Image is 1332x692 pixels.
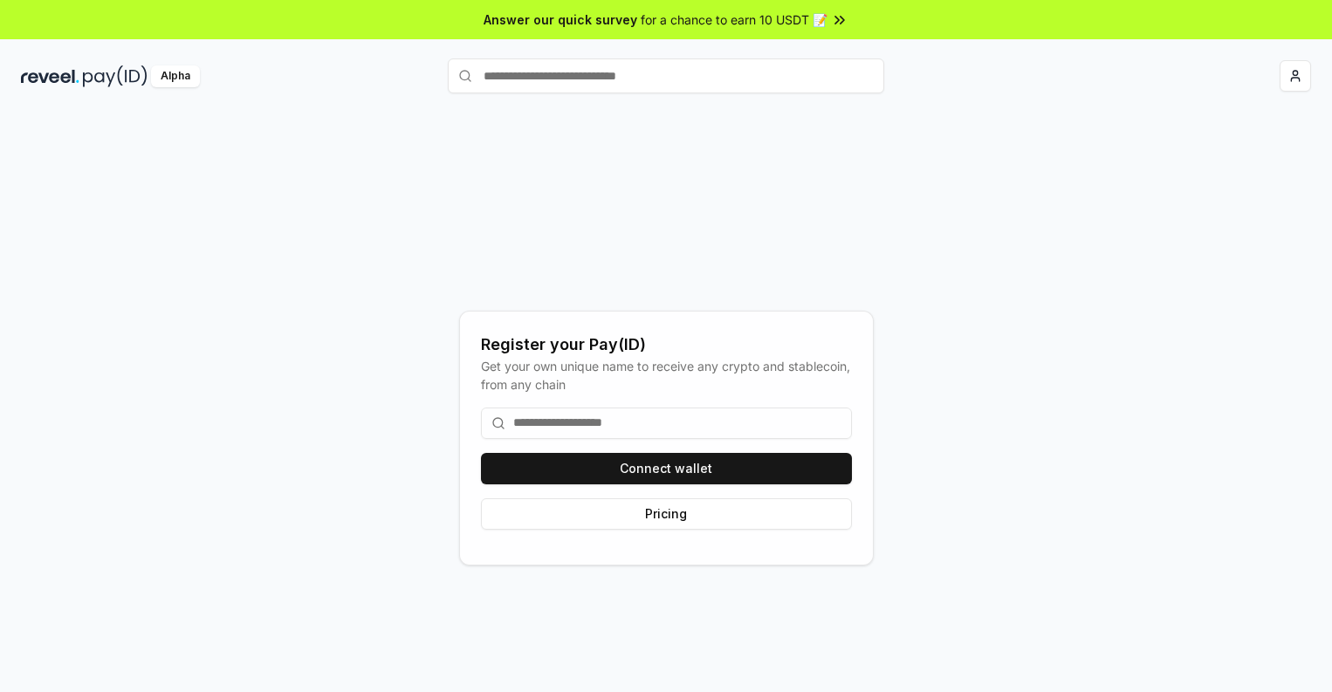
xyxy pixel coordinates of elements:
button: Connect wallet [481,453,852,484]
img: reveel_dark [21,65,79,87]
span: Answer our quick survey [484,10,637,29]
div: Register your Pay(ID) [481,332,852,357]
button: Pricing [481,498,852,530]
div: Alpha [151,65,200,87]
div: Get your own unique name to receive any crypto and stablecoin, from any chain [481,357,852,394]
span: for a chance to earn 10 USDT 📝 [641,10,827,29]
img: pay_id [83,65,148,87]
